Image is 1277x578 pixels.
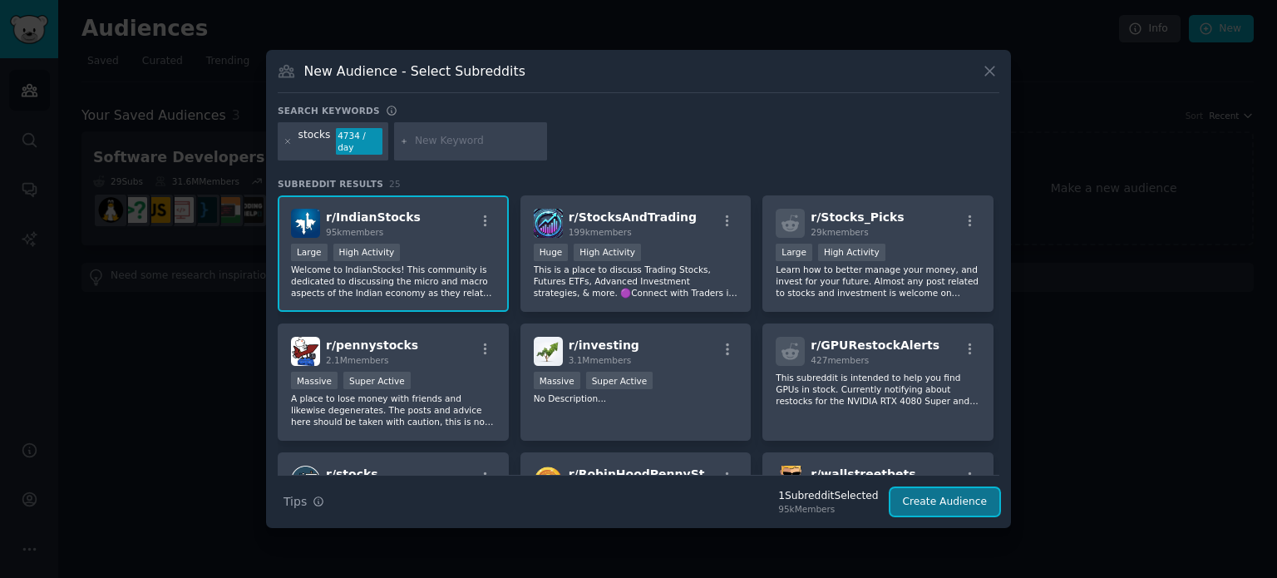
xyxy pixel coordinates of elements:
div: High Activity [574,244,641,261]
span: r/ RobinHoodPennyStocks [569,467,734,481]
img: investing [534,337,563,366]
p: Welcome to IndianStocks! This community is dedicated to discussing the micro and macro aspects of... [291,264,496,299]
span: 2.1M members [326,355,389,365]
p: This subreddit is intended to help you find GPUs in stock. Currently notifying about restocks for... [776,372,980,407]
img: StocksAndTrading [534,209,563,238]
span: r/ investing [569,338,639,352]
img: stocks [291,466,320,495]
img: IndianStocks [291,209,320,238]
p: No Description... [534,393,738,404]
span: 25 [389,179,401,189]
span: Subreddit Results [278,178,383,190]
button: Create Audience [890,488,1000,516]
p: A place to lose money with friends and likewise degenerates. The posts and advice here should be ... [291,393,496,427]
p: Learn how to better manage your money, and invest for your future. Almost any post related to sto... [776,264,980,299]
span: Tips [284,493,307,511]
span: r/ Stocks_Picks [811,210,904,224]
img: RobinHoodPennyStocks [534,466,563,495]
div: 95k Members [778,503,878,515]
span: 29k members [811,227,868,237]
span: 199k members [569,227,632,237]
p: This is a place to discuss Trading Stocks, Futures ETFs, Advanced Investment strategies, & more. ... [534,264,738,299]
div: Huge [534,244,569,261]
span: r/ GPURestockAlerts [811,338,939,352]
h3: New Audience - Select Subreddits [304,62,525,80]
div: Large [776,244,812,261]
div: Massive [291,372,338,389]
div: Super Active [343,372,411,389]
img: wallstreetbets [776,466,805,495]
img: pennystocks [291,337,320,366]
div: Massive [534,372,580,389]
span: r/ wallstreetbets [811,467,915,481]
div: High Activity [333,244,401,261]
div: 4734 / day [336,128,382,155]
div: stocks [298,128,331,155]
input: New Keyword [415,134,541,149]
span: 95k members [326,227,383,237]
div: Super Active [586,372,653,389]
div: 1 Subreddit Selected [778,489,878,504]
h3: Search keywords [278,105,380,116]
span: 3.1M members [569,355,632,365]
span: r/ stocks [326,467,378,481]
span: 427 members [811,355,869,365]
button: Tips [278,487,330,516]
span: r/ pennystocks [326,338,418,352]
span: r/ StocksAndTrading [569,210,697,224]
div: High Activity [818,244,885,261]
div: Large [291,244,328,261]
span: r/ IndianStocks [326,210,421,224]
